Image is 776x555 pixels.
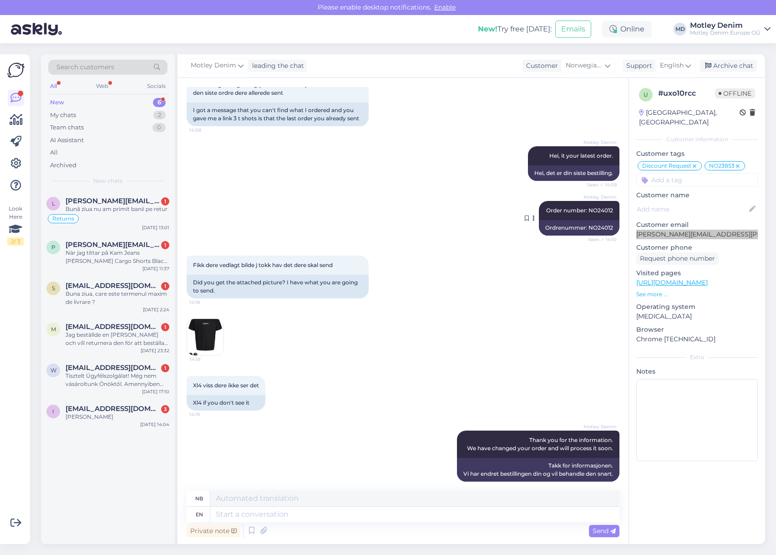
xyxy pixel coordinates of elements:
[94,80,110,92] div: Web
[249,61,304,71] div: leading the chat
[642,163,691,169] span: Discount Request
[478,24,552,35] div: Try free [DATE]:
[658,88,715,99] div: # uxo10rcc
[583,181,617,188] span: Seen ✓ 14:09
[66,241,160,249] span: peter@peternilson.se
[566,61,603,71] span: Norwegian Bokmål
[7,237,24,246] div: 2 / 3
[66,205,169,213] div: Bună ziua nu am primit banii pe retur
[152,123,166,132] div: 0
[66,197,160,205] span: leonida.mihai@gmail.com
[142,265,169,272] div: [DATE] 11:37
[52,285,55,292] span: s
[431,3,458,11] span: Enable
[195,491,203,506] div: nb
[546,207,613,214] span: Order number: NO24012
[690,29,761,36] div: Motley Denim Europe OÜ
[52,216,74,221] span: Returns
[187,275,369,298] div: Did you get the attached picture? I have what you are going to send.
[636,173,758,187] input: Add a tag
[467,437,613,452] span: Thank you for the information. We have changed your order and will process it soon.
[636,334,758,344] p: Chrome [TECHNICAL_ID]
[636,230,758,239] p: [PERSON_NAME][EMAIL_ADDRESS][PERSON_NAME][DOMAIN_NAME]
[583,236,617,243] span: Seen ✓ 14:10
[193,382,259,389] span: Xl4 viss dere ikke ser det
[66,290,169,306] div: Buna ziua, care este termenul maxim de livrare ?
[639,108,740,127] div: [GEOGRAPHIC_DATA], [GEOGRAPHIC_DATA]
[66,282,160,290] span: saraoluadriana@yahoo.com
[141,347,169,354] div: [DATE] 23:32
[636,353,758,361] div: Extra
[636,278,708,287] a: [URL][DOMAIN_NAME]
[66,372,169,388] div: Tisztelt Ügyfélszolgálat! Még nem vásároltunk Önöktől. Amennyiben nem jó valamelyik termék, hogya...
[50,148,58,157] div: All
[161,241,169,249] div: 1
[690,22,761,29] div: Motley Denim
[636,312,758,321] p: [MEDICAL_DATA]
[636,135,758,144] div: Customer information
[50,123,84,132] div: Team chats
[636,149,758,159] p: Customer tags
[555,21,591,38] button: Emails
[593,527,616,535] span: Send
[52,200,55,207] span: l
[674,23,686,36] div: MD
[478,25,497,33] b: New!
[153,111,166,120] div: 2
[66,323,160,331] span: mohammadalshalian67@gmail.com
[457,458,619,482] div: Takk for informasjonen. Vi har endret bestillingen din og vil behandle den snart.
[50,111,76,120] div: My chats
[7,62,25,79] img: Askly Logo
[636,190,758,200] p: Customer name
[7,205,24,246] div: Look Here
[636,325,758,334] p: Browser
[636,290,758,298] p: See more ...
[140,421,169,428] div: [DATE] 14:04
[660,61,684,71] span: English
[715,88,755,98] span: Offline
[190,356,224,363] span: 14:18
[93,177,122,185] span: New chats
[56,62,114,72] span: Search customers
[583,139,617,146] span: Motley Denim
[66,405,160,413] span: ingridlmtr0@gmail.com
[143,306,169,313] div: [DATE] 2:24
[191,61,236,71] span: Motley Denim
[50,98,64,107] div: New
[161,405,169,413] div: 3
[161,197,169,206] div: 1
[142,224,169,231] div: [DATE] 13:01
[189,127,223,134] span: 14:08
[549,152,613,159] span: Hei, it your latest order.
[528,165,619,181] div: Hei, det er din siste bestilling.
[52,408,54,415] span: i
[623,61,652,71] div: Support
[50,161,76,170] div: Archived
[51,326,56,333] span: m
[161,282,169,290] div: 1
[636,268,758,278] p: Visited pages
[50,136,84,145] div: AI Assistant
[187,525,240,537] div: Private note
[636,367,758,376] p: Notes
[187,395,265,411] div: Xl4 if you don't see it
[66,249,169,265] div: När jag tittar på Kam Jeans [PERSON_NAME] Cargo Shorts Black - Shorts med benfickorna så får jag ...
[637,204,747,214] input: Add name
[66,331,169,347] div: Jag beställde en [PERSON_NAME] och vill returnera den för att beställa en [GEOGRAPHIC_DATA]. Retu...
[583,194,617,200] span: Motley Denim
[196,507,203,522] div: en
[583,482,617,489] span: Seen ✓ 14:21
[690,22,771,36] a: Motley DenimMotley Denim Europe OÜ
[189,411,223,418] span: 14:19
[187,319,223,355] img: Attachment
[187,103,369,126] div: I got a message that you can't find what I ordered and you gave me a link 3 t shots is that the l...
[602,21,652,37] div: Online
[66,413,169,421] div: [PERSON_NAME]
[145,80,167,92] div: Socials
[522,61,558,71] div: Customer
[51,244,56,251] span: p
[583,423,617,430] span: Motley Denim
[142,388,169,395] div: [DATE] 17:10
[644,91,648,98] span: u
[161,364,169,372] div: 1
